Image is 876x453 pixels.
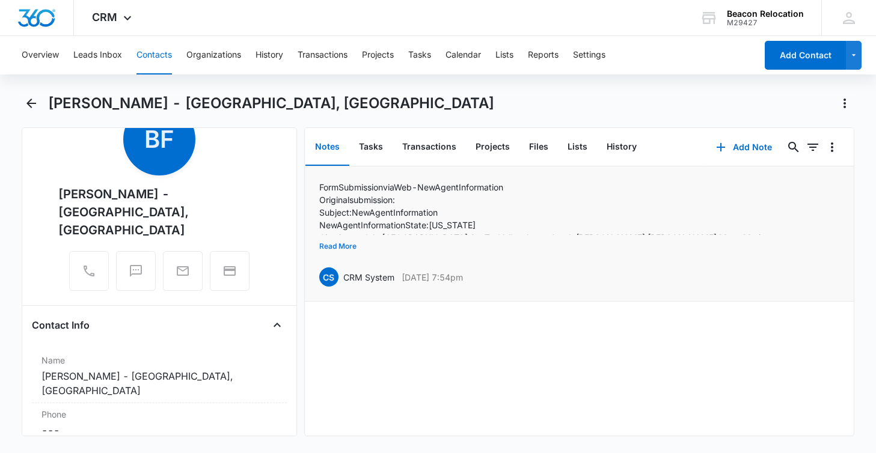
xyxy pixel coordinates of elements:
button: Projects [466,129,519,166]
button: History [597,129,646,166]
div: Name[PERSON_NAME] - [GEOGRAPHIC_DATA], [GEOGRAPHIC_DATA] [32,349,286,403]
p: [DATE] 7:54pm [402,271,463,284]
button: Transactions [298,36,348,74]
span: CRM [92,11,117,23]
p: Original submission: [319,193,839,206]
button: Leads Inbox [73,36,122,74]
button: Settings [573,36,605,74]
button: Transactions [393,129,466,166]
button: Calendar [446,36,481,74]
span: BF [123,103,195,175]
button: History [256,36,283,74]
button: Read More [319,235,357,258]
button: Tasks [349,129,393,166]
button: Projects [362,36,394,74]
button: Overview [22,36,59,74]
p: New Agent Information State: [US_STATE] [319,219,839,231]
button: Filters [803,138,822,157]
label: Name [41,354,277,366]
dd: --- [41,423,277,437]
p: City: Scottsdale, [GEOGRAPHIC_DATA], San Tan Valley, Queen Creek, [PERSON_NAME], [PERSON_NAME], M... [319,231,839,257]
button: Lists [558,129,597,166]
div: Phone--- [32,403,286,443]
button: Tasks [408,36,431,74]
button: Reports [528,36,559,74]
button: Contacts [136,36,172,74]
span: CS [319,267,338,287]
div: [PERSON_NAME] - [GEOGRAPHIC_DATA], [GEOGRAPHIC_DATA] [58,185,260,239]
button: Actions [835,94,854,113]
button: Overflow Menu [822,138,842,157]
button: Notes [305,129,349,166]
p: CRM System [343,271,394,284]
h1: [PERSON_NAME] - [GEOGRAPHIC_DATA], [GEOGRAPHIC_DATA] [48,94,494,112]
p: Subject: New Agent Information [319,206,839,219]
div: account name [727,9,804,19]
button: Back [22,94,40,113]
button: Add Contact [765,41,846,70]
p: Form Submission via Web - New Agent Information [319,181,839,193]
dd: [PERSON_NAME] - [GEOGRAPHIC_DATA], [GEOGRAPHIC_DATA] [41,369,277,398]
h4: Contact Info [32,318,90,332]
button: Close [268,315,287,335]
button: Add Note [704,133,784,162]
button: Organizations [186,36,241,74]
div: account id [727,19,804,27]
button: Search... [784,138,803,157]
button: Lists [495,36,513,74]
button: Files [519,129,558,166]
label: Phone [41,408,277,421]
